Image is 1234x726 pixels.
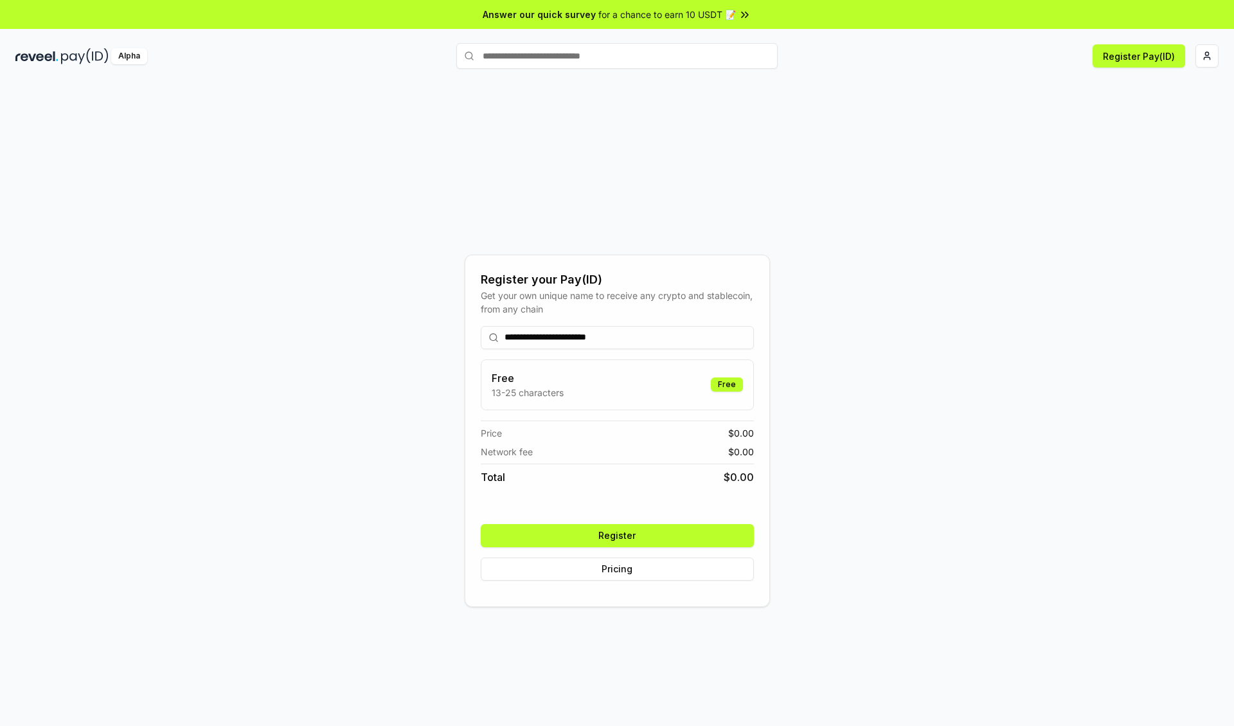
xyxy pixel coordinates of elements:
[481,558,754,581] button: Pricing
[481,469,505,485] span: Total
[728,445,754,458] span: $ 0.00
[481,445,533,458] span: Network fee
[724,469,754,485] span: $ 0.00
[492,386,564,399] p: 13-25 characters
[481,426,502,440] span: Price
[1093,44,1185,68] button: Register Pay(ID)
[481,524,754,547] button: Register
[111,48,147,64] div: Alpha
[598,8,736,21] span: for a chance to earn 10 USDT 📝
[15,48,58,64] img: reveel_dark
[481,289,754,316] div: Get your own unique name to receive any crypto and stablecoin, from any chain
[481,271,754,289] div: Register your Pay(ID)
[711,377,743,392] div: Free
[61,48,109,64] img: pay_id
[728,426,754,440] span: $ 0.00
[492,370,564,386] h3: Free
[483,8,596,21] span: Answer our quick survey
